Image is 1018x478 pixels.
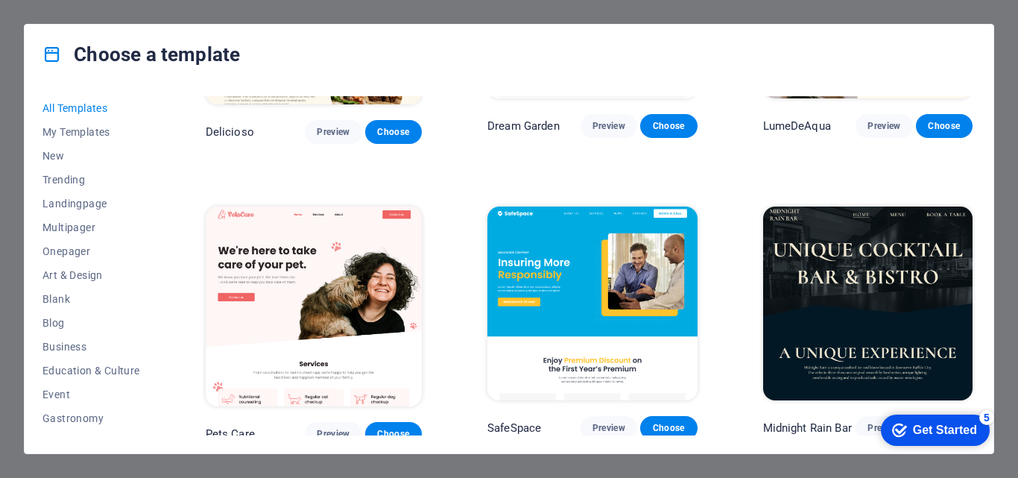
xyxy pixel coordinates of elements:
span: Event [42,389,140,400]
span: Choose [652,422,685,434]
button: Multipager [42,216,140,239]
p: Delicioso [206,125,254,139]
button: Health [42,430,140,454]
span: My Templates [42,126,140,138]
button: Preview [581,416,637,440]
button: Choose [365,422,422,446]
button: Choose [365,120,422,144]
p: Midnight Rain Bar [763,421,852,435]
span: Landingpage [42,198,140,210]
span: Art & Design [42,269,140,281]
button: Blank [42,287,140,311]
button: Trending [42,168,140,192]
img: Pets Care [206,207,422,406]
button: All Templates [42,96,140,120]
button: Preview [305,422,361,446]
span: Preview [867,120,900,132]
span: Preview [317,428,350,440]
span: Business [42,341,140,353]
button: Landingpage [42,192,140,216]
span: Trending [42,174,140,186]
button: Gastronomy [42,406,140,430]
span: Preview [592,422,625,434]
div: 5 [107,3,121,18]
button: Onepager [42,239,140,263]
p: Dream Garden [487,119,560,133]
span: Blank [42,293,140,305]
p: LumeDeAqua [763,119,831,133]
img: Midnight Rain Bar [763,207,973,400]
div: Get Started [40,16,104,30]
span: Choose [377,428,410,440]
img: SafeSpace [487,207,697,400]
button: Blog [42,311,140,335]
button: Preview [856,416,912,440]
h4: Choose a template [42,43,240,66]
button: Preview [581,114,637,138]
span: Preview [592,120,625,132]
button: New [42,144,140,168]
span: Blog [42,317,140,329]
button: Art & Design [42,263,140,287]
span: All Templates [42,102,140,114]
span: Choose [652,120,685,132]
p: SafeSpace [487,421,541,435]
button: Preview [856,114,912,138]
span: Gastronomy [42,412,140,424]
div: Get Started 5 items remaining, 0% complete [8,7,117,39]
span: Preview [317,126,350,138]
span: Choose [928,120,961,132]
button: Choose [640,416,697,440]
button: Education & Culture [42,359,140,383]
button: Business [42,335,140,359]
button: Event [42,383,140,406]
span: Choose [377,126,410,138]
span: Multipager [42,221,140,233]
p: Pets Care [206,427,255,441]
span: New [42,150,140,162]
button: Preview [305,120,361,144]
button: Choose [916,114,973,138]
button: Choose [640,114,697,138]
button: My Templates [42,120,140,144]
span: Onepager [42,245,140,257]
span: Education & Culture [42,365,140,377]
span: Preview [867,422,900,434]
